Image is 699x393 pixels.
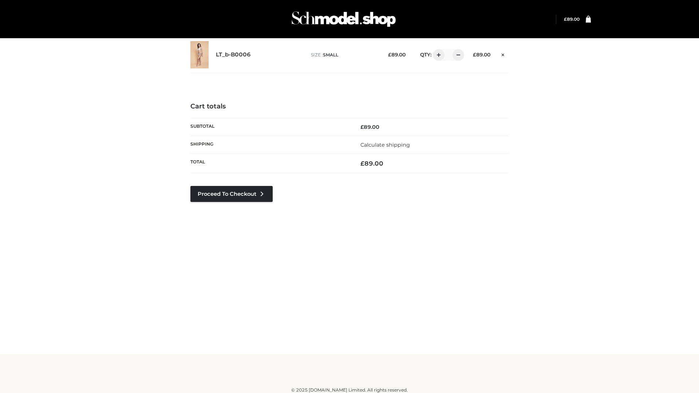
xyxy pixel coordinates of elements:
span: £ [473,52,476,57]
th: Shipping [190,136,349,154]
bdi: 89.00 [473,52,490,57]
h4: Cart totals [190,103,509,111]
a: £89.00 [564,16,580,22]
th: Subtotal [190,118,349,136]
img: Schmodel Admin 964 [289,5,398,33]
a: Proceed to Checkout [190,186,273,202]
a: Remove this item [498,49,509,59]
p: size : [311,52,377,58]
bdi: 89.00 [360,160,383,167]
div: QTY: [413,49,462,61]
bdi: 89.00 [388,52,406,57]
span: £ [564,16,567,22]
span: £ [360,160,364,167]
span: £ [388,52,391,57]
a: Calculate shipping [360,142,410,148]
bdi: 89.00 [564,16,580,22]
span: SMALL [323,52,338,57]
bdi: 89.00 [360,124,379,130]
span: £ [360,124,364,130]
th: Total [190,154,349,173]
a: LT_b-B0006 [216,51,251,58]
